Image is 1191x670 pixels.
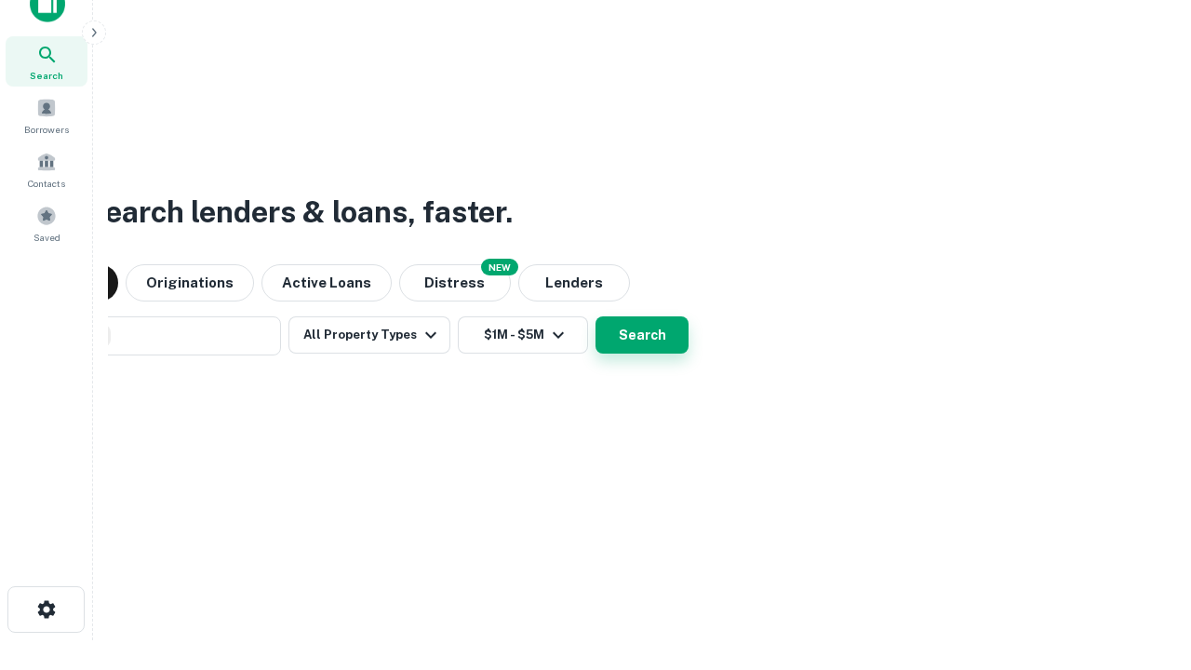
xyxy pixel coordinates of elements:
span: Borrowers [24,122,69,137]
iframe: Chat Widget [1098,462,1191,551]
div: NEW [481,259,518,275]
button: Lenders [518,264,630,301]
span: Saved [33,230,60,245]
span: Search [30,68,63,83]
button: Search distressed loans with lien and other non-mortgage details. [399,264,511,301]
a: Borrowers [6,90,87,141]
h3: Search lenders & loans, faster. [85,190,513,234]
a: Search [6,36,87,87]
button: All Property Types [288,316,450,354]
a: Contacts [6,144,87,194]
a: Saved [6,198,87,248]
button: Search [595,316,689,354]
button: Originations [126,264,254,301]
span: Contacts [28,176,65,191]
button: $1M - $5M [458,316,588,354]
button: Active Loans [261,264,392,301]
